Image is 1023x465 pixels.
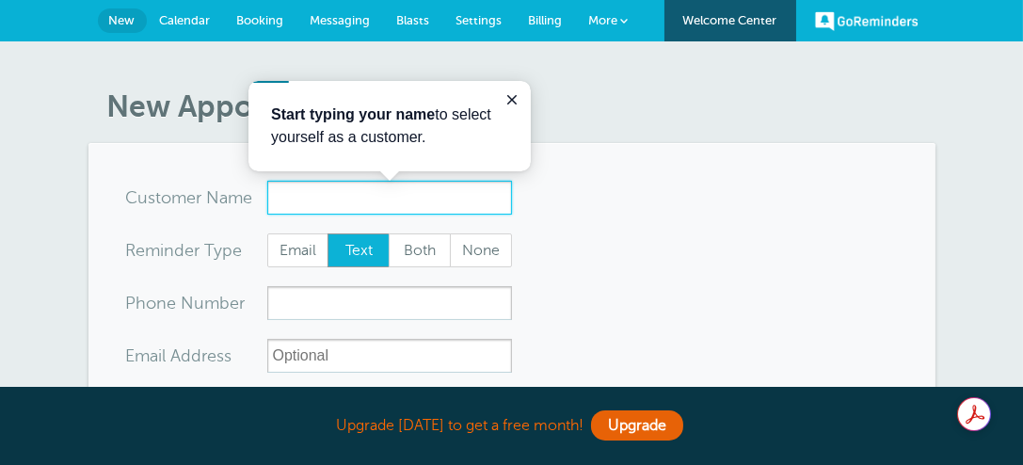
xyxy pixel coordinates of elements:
label: Email [267,233,329,267]
span: Email [268,234,328,266]
div: ame [126,181,267,215]
span: Pho [126,295,157,312]
span: Cus [126,189,156,206]
span: Billing [529,13,563,27]
label: Reminder Type [126,242,243,259]
span: Ema [126,347,159,364]
label: None [450,233,512,267]
span: Blasts [397,13,430,27]
span: Settings [456,13,503,27]
label: Text [328,233,390,267]
span: il Add [159,347,202,364]
span: Both [390,234,450,266]
a: Upgrade [591,410,683,441]
span: More [589,13,618,27]
a: New [98,8,147,33]
span: Text [328,234,389,266]
span: tomer N [156,189,220,206]
iframe: tooltip [248,81,531,171]
span: Messaging [311,13,371,27]
h1: New Appointment [107,88,935,124]
span: None [451,234,511,266]
div: mber [126,286,267,320]
span: New [109,13,136,27]
span: Booking [237,13,284,27]
div: Upgrade [DATE] to get a free month! [88,406,935,446]
div: ress [126,339,267,373]
span: Calendar [160,13,211,27]
label: Both [389,233,451,267]
input: Optional [267,339,512,373]
span: ne Nu [157,295,205,312]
